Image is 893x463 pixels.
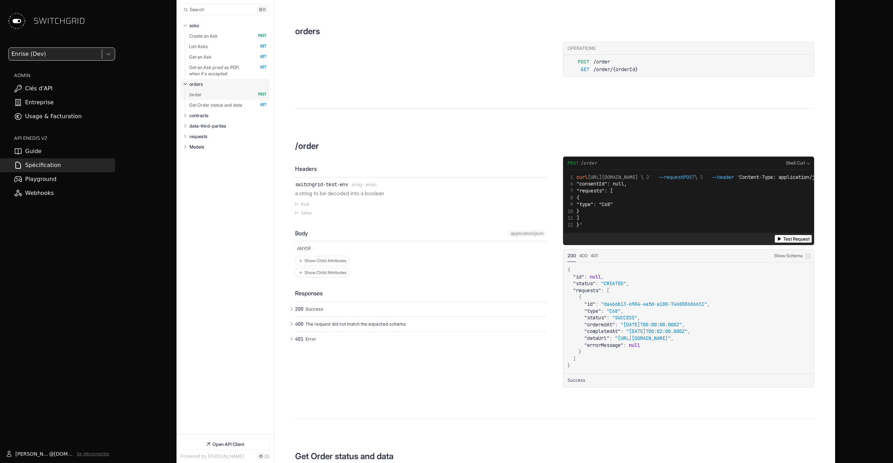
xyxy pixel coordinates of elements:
[189,22,199,29] p: asks
[189,62,267,79] a: Get an Ask proof as PDF, when it's accepted GET
[295,302,546,317] button: 200 Success
[568,253,576,258] span: 200
[189,112,209,119] p: contracts
[577,201,613,207] span: "type": "C68"
[54,450,74,457] span: [DOMAIN_NAME]
[658,174,695,180] span: --request
[295,321,303,327] span: 400
[573,274,584,280] span: "id"
[189,123,226,129] p: data-third-parties
[181,439,270,449] a: Open API Client
[189,43,208,50] p: List Asks
[563,55,814,77] ul: orders endpoints
[295,208,546,218] li: false
[607,287,609,294] span: [
[612,314,637,321] span: "SUCCESS"
[568,66,589,74] span: GET
[259,454,263,458] div: Set dark mode
[626,328,688,334] span: "[DATE]T00:02:00.000Z"
[295,245,313,252] div: anyOf
[295,256,349,265] button: Show Child Attributes
[189,110,267,121] a: contracts
[644,174,697,180] span: \
[601,301,707,307] span: "da466b13-6904-4a5d-a108-746808686631"
[253,65,267,70] span: GET
[511,231,543,236] span: application/json
[189,121,267,131] a: data-third-parties
[253,33,267,38] span: POST
[577,215,579,221] span: ]
[775,235,812,243] button: Test Request
[601,287,604,294] span: :
[253,44,267,49] span: GET
[590,274,601,280] span: null
[609,335,612,341] span: :
[629,342,640,348] span: null
[189,142,267,152] a: Models
[593,58,615,66] span: /order
[295,268,349,277] button: Show Child Attributes
[637,314,640,321] span: ,
[568,160,579,166] span: POST
[568,377,585,384] p: Success
[707,301,710,307] span: ,
[295,332,546,347] button: 401 Error
[6,10,28,32] img: Switchgrid Logo
[774,250,811,262] label: Show Schema
[295,200,546,209] li: true
[189,41,267,52] a: List Asks GET
[177,17,274,434] nav: Table of contents for Api
[615,335,671,341] span: "[URL][DOMAIN_NAME]"
[295,26,320,36] h2: orders
[295,306,303,312] span: 200
[253,54,267,59] span: GET
[189,64,251,77] p: Get an Ask proof as PDF, when it's accepted
[584,342,623,348] span: "errorMessage"
[697,174,829,180] span: \
[181,454,244,459] a: Powered by [PERSON_NAME]
[77,451,110,457] button: Se déconnecter
[189,131,267,142] a: requests
[568,362,570,369] span: }
[189,54,211,60] p: Get an Ask
[295,336,303,342] span: 401
[581,160,598,166] span: /order
[295,317,546,332] button: 400 The request did not match the expected schema
[712,174,734,180] span: --header
[295,289,546,297] div: Responses
[568,58,589,66] span: POST
[253,92,267,97] span: POST
[189,102,242,108] p: Get Order status and data
[607,314,609,321] span: :
[601,274,604,280] span: ,
[579,253,587,258] span: 400
[306,306,544,312] p: Success
[189,52,267,62] a: Get an Ask GET
[189,31,267,41] a: Create an Ask POST
[568,267,570,273] span: {
[579,294,581,300] span: {
[584,301,595,307] span: "id"
[595,301,598,307] span: :
[584,314,607,321] span: "status"
[568,174,644,180] span: [URL][DOMAIN_NAME] \
[577,174,588,180] span: curl
[621,328,623,334] span: :
[577,222,582,228] span: }'
[682,321,685,328] span: ,
[573,287,601,294] span: "requests"
[33,15,85,26] span: SWITCHGRID
[577,195,579,201] span: {
[15,450,49,457] span: [PERSON_NAME].marcilhacy
[295,230,546,242] div: Body
[621,308,623,314] span: ,
[584,328,621,334] span: "completedAt"
[737,174,826,180] span: 'Content-Type: application/json'
[295,451,393,461] h3: Get Order status and data
[306,321,544,327] p: The request did not match the expected schema
[189,79,267,89] a: orders
[593,66,638,74] span: /order/{orderId}
[189,81,203,87] p: orders
[351,182,362,187] span: string
[257,6,268,13] kbd: ⌘ k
